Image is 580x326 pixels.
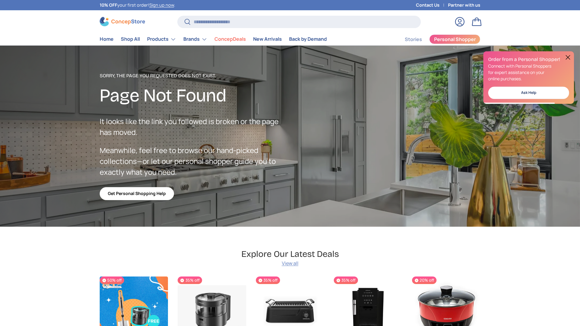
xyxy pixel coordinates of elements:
[253,33,282,45] a: New Arrivals
[256,276,280,284] span: 35% off
[180,33,211,45] summary: Brands
[100,33,327,45] nav: Primary
[434,37,476,42] span: Personal Shopper
[183,33,207,45] a: Brands
[100,72,290,79] p: Sorry, the page you requested does not exist.
[149,2,174,8] a: Sign up now
[416,2,448,8] a: Contact Us
[100,2,175,8] p: your first order! .
[448,2,480,8] a: Partner with us
[289,33,327,45] a: Back by Demand
[488,87,569,99] a: Ask Help
[121,33,140,45] a: Shop All
[488,56,569,63] h2: Order from a Personal Shopper!
[214,33,246,45] a: ConcepDeals
[429,34,480,44] a: Personal Shopper
[282,260,298,267] a: View all
[390,33,480,45] nav: Secondary
[488,63,569,82] p: Connect with Personal Shoppers for expert assistance on your online purchases.
[100,84,290,107] h2: Page Not Found
[178,276,202,284] span: 35% off
[100,33,114,45] a: Home
[334,276,358,284] span: 35% off
[143,33,180,45] summary: Products
[100,187,174,200] a: Get Personal Shopping Help
[100,2,117,8] strong: 10% OFF
[100,17,145,26] img: ConcepStore
[241,248,339,260] h2: Explore Our Latest Deals
[100,276,124,284] span: 50% off
[405,34,422,45] a: Stories
[147,33,176,45] a: Products
[100,145,290,177] p: Meanwhile, feel free to browse our hand-picked collections—or let our personal shopper guide you ...
[412,276,437,284] span: 20% off
[100,116,290,138] p: It looks like the link you followed is broken or the page has moved.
